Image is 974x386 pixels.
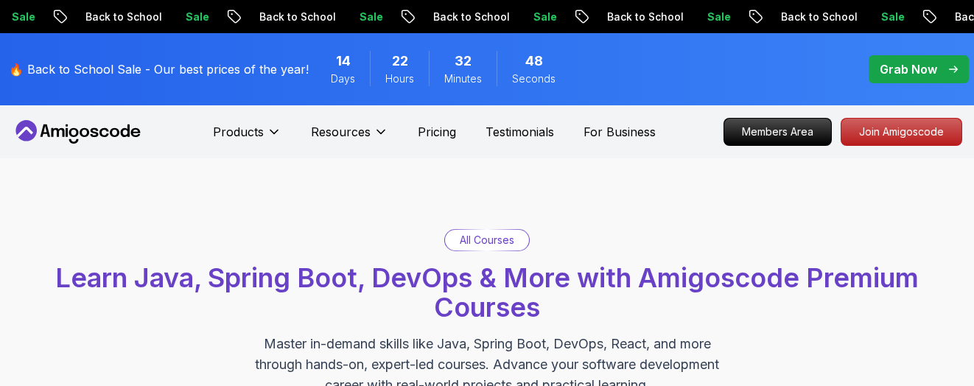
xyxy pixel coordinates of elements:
span: 22 Hours [392,51,408,71]
span: Days [331,71,355,86]
p: Join Amigoscode [841,119,961,145]
a: For Business [584,123,656,141]
button: Products [213,123,281,152]
a: Pricing [418,123,456,141]
p: Sale [347,10,394,24]
p: Sale [521,10,568,24]
p: Resources [311,123,371,141]
a: Testimonials [486,123,554,141]
p: Back to School [73,10,173,24]
p: All Courses [460,233,514,248]
p: Members Area [724,119,831,145]
a: Join Amigoscode [841,118,962,146]
p: Products [213,123,264,141]
p: Grab Now [880,60,937,78]
span: Minutes [444,71,482,86]
a: Members Area [724,118,832,146]
span: 14 Days [336,51,351,71]
p: Sale [173,10,220,24]
p: Sale [695,10,742,24]
span: Hours [385,71,414,86]
p: Sale [869,10,916,24]
p: Back to School [768,10,869,24]
span: Learn Java, Spring Boot, DevOps & More with Amigoscode Premium Courses [55,262,919,323]
span: 48 Seconds [525,51,543,71]
p: Back to School [247,10,347,24]
p: Back to School [595,10,695,24]
span: Seconds [512,71,556,86]
button: Resources [311,123,388,152]
span: 32 Minutes [455,51,472,71]
p: Back to School [421,10,521,24]
p: 🔥 Back to School Sale - Our best prices of the year! [9,60,309,78]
